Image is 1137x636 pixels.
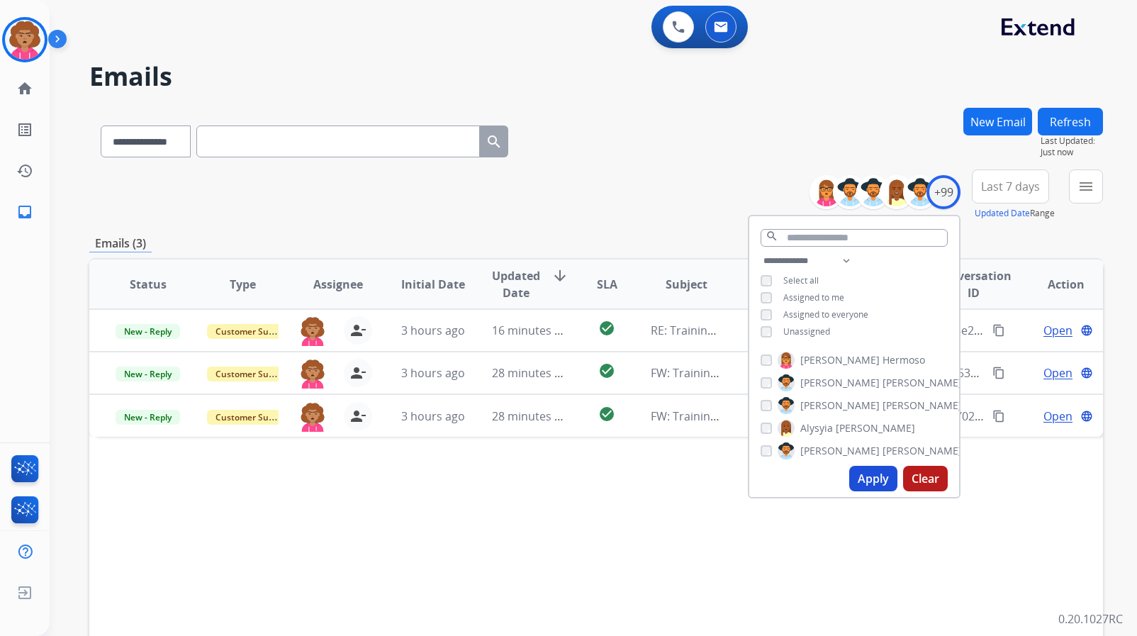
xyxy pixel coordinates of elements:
span: 3 hours ago [401,323,465,338]
mat-icon: check_circle [598,406,615,423]
span: FW: Training PA1: Do Not Assign ([PERSON_NAME]) [651,408,919,424]
mat-icon: language [1080,367,1093,379]
span: Open [1043,408,1072,425]
span: Just now [1041,147,1103,158]
span: [PERSON_NAME] [800,444,880,458]
mat-icon: content_copy [992,324,1005,337]
span: Alysyia [800,421,833,435]
mat-icon: menu [1077,178,1094,195]
img: agent-avatar [298,402,327,432]
span: [PERSON_NAME] [883,444,962,458]
mat-icon: person_remove [349,364,366,381]
button: Apply [849,466,897,491]
span: [PERSON_NAME] [800,353,880,367]
span: [PERSON_NAME] [836,421,915,435]
span: Updated Date [492,267,540,301]
mat-icon: language [1080,410,1093,423]
span: 28 minutes ago [492,408,574,424]
mat-icon: home [16,80,33,97]
span: Assigned to everyone [783,308,868,320]
span: Customer Support [207,410,299,425]
span: Type [230,276,256,293]
span: Initial Date [401,276,465,293]
span: 3 hours ago [401,365,465,381]
h2: Emails [89,62,1103,91]
span: New - Reply [116,367,180,381]
img: avatar [5,20,45,60]
mat-icon: arrow_downward [551,267,568,284]
span: 16 minutes ago [492,323,574,338]
span: New - Reply [116,410,180,425]
mat-icon: search [766,230,778,242]
span: SLA [597,276,617,293]
span: [PERSON_NAME] [800,398,880,413]
span: Customer Support [207,367,299,381]
span: Unassigned [783,325,830,337]
mat-icon: content_copy [992,410,1005,423]
mat-icon: inbox [16,203,33,221]
span: Assigned to me [783,291,844,303]
span: Open [1043,322,1072,339]
span: [PERSON_NAME] [883,376,962,390]
span: [PERSON_NAME] [883,398,962,413]
button: Refresh [1038,108,1103,135]
span: Select all [783,274,819,286]
span: [PERSON_NAME] [800,376,880,390]
span: Subject [666,276,707,293]
button: Clear [903,466,948,491]
p: 0.20.1027RC [1058,610,1123,627]
button: Last 7 days [972,169,1049,203]
span: Hermoso [883,353,925,367]
span: Open [1043,364,1072,381]
span: Range [975,207,1055,219]
button: Updated Date [975,208,1030,219]
span: Conversation ID [936,267,1012,301]
mat-icon: content_copy [992,367,1005,379]
span: RE: Training PA5: Do Not Assign ([PERSON_NAME]) [651,323,917,338]
mat-icon: language [1080,324,1093,337]
th: Action [1008,260,1103,309]
span: Status [130,276,167,293]
span: Assignee [313,276,363,293]
span: 28 minutes ago [492,365,574,381]
img: agent-avatar [298,359,327,389]
img: agent-avatar [298,316,327,346]
mat-icon: list_alt [16,121,33,138]
mat-icon: search [486,133,503,150]
div: +99 [926,175,960,209]
p: Emails (3) [89,235,152,252]
span: 3 hours ago [401,408,465,424]
mat-icon: person_remove [349,322,366,339]
mat-icon: check_circle [598,362,615,379]
mat-icon: check_circle [598,320,615,337]
button: New Email [963,108,1032,135]
span: Customer Support [207,324,299,339]
mat-icon: history [16,162,33,179]
span: FW: Training PA2: Do Not Assign ([PERSON_NAME]) [651,365,919,381]
span: Last 7 days [981,184,1040,189]
span: New - Reply [116,324,180,339]
span: Last Updated: [1041,135,1103,147]
mat-icon: person_remove [349,408,366,425]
